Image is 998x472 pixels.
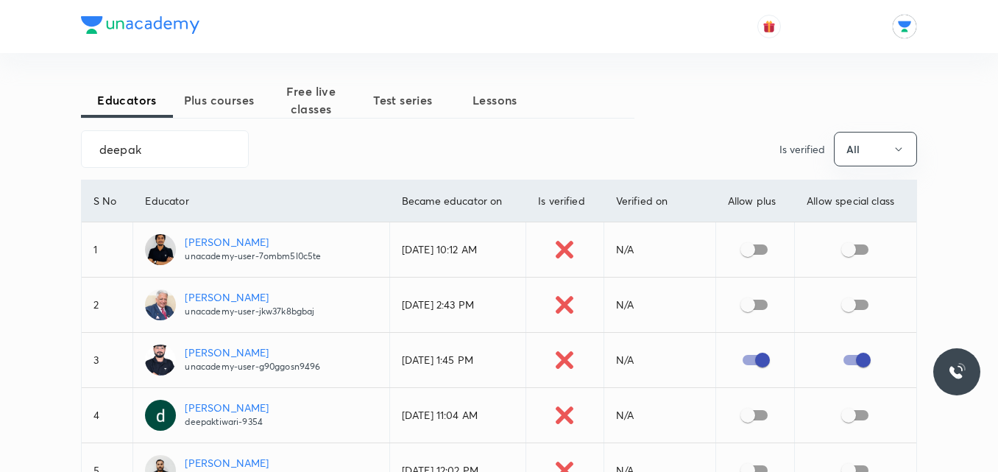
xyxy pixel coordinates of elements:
td: [DATE] 2:43 PM [389,278,525,333]
td: [DATE] 1:45 PM [389,333,525,388]
p: [PERSON_NAME] [185,400,269,415]
p: [PERSON_NAME] [185,455,269,471]
button: avatar [757,15,781,38]
th: Became educator on [389,180,525,222]
th: Allow plus [715,180,795,222]
td: N/A [604,388,715,443]
p: [PERSON_NAME] [185,234,321,250]
img: ttu [948,363,966,381]
th: Is verified [526,180,604,222]
img: avatar [762,20,776,33]
p: [PERSON_NAME] [185,345,320,360]
p: [PERSON_NAME] [185,289,314,305]
th: S No [82,180,133,222]
a: [PERSON_NAME]deepaktiwari-9354 [145,400,377,431]
td: 2 [82,278,133,333]
td: 3 [82,333,133,388]
span: Educators [81,91,173,109]
td: 4 [82,388,133,443]
th: Allow special class [795,180,916,222]
a: [PERSON_NAME]unacademy-user-g90ggosn9496 [145,345,377,376]
p: unacademy-user-7ombm5l0c5te [185,250,321,263]
p: deepaktiwari-9354 [185,415,269,429]
p: unacademy-user-g90ggosn9496 [185,360,320,373]
td: [DATE] 11:04 AM [389,388,525,443]
button: All [834,132,917,166]
p: unacademy-user-jkw37k8bgbaj [185,305,314,318]
a: [PERSON_NAME]unacademy-user-jkw37k8bgbaj [145,289,377,320]
input: Search... [82,130,248,168]
span: Lessons [449,91,541,109]
td: [DATE] 10:12 AM [389,222,525,278]
a: [PERSON_NAME]unacademy-user-7ombm5l0c5te [145,234,377,265]
a: Company Logo [81,16,199,38]
img: Company Logo [81,16,199,34]
span: Free live classes [265,82,357,118]
td: N/A [604,333,715,388]
td: N/A [604,278,715,333]
th: Educator [133,180,389,222]
span: Test series [357,91,449,109]
td: N/A [604,222,715,278]
td: 1 [82,222,133,278]
img: Rajan Naman [892,14,917,39]
th: Verified on [604,180,715,222]
p: Is verified [779,141,825,157]
span: Plus courses [173,91,265,109]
